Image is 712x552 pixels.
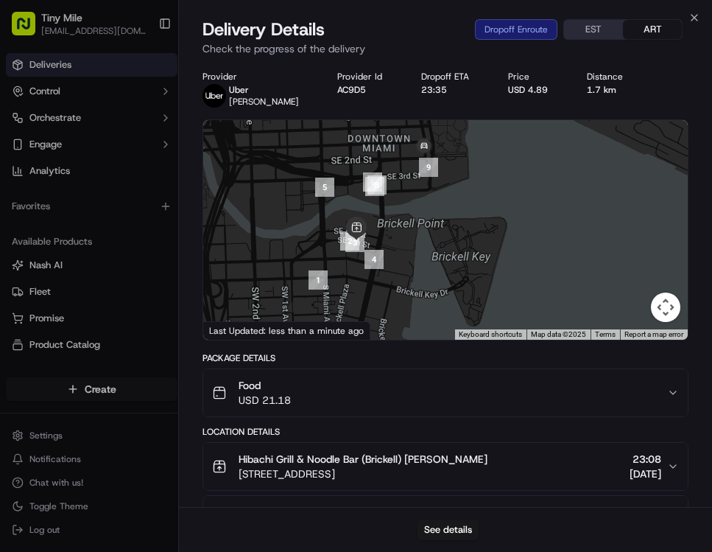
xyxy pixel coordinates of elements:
button: Hibachi Grill & Noodle Bar (Brickell) [PERSON_NAME][STREET_ADDRESS]23:08[DATE] [203,443,688,490]
div: 9 [419,158,438,177]
span: Food [239,378,291,393]
a: Report a map error [624,330,683,338]
div: 8 [367,175,387,195]
div: 23:35 [421,84,496,96]
span: [DATE] [630,467,661,481]
button: Map camera controls [651,293,680,322]
img: Google [207,321,255,340]
span: [PERSON_NAME] [229,96,299,108]
span: [STREET_ADDRESS] [239,467,487,481]
div: 6 [363,172,382,192]
span: Map data ©2025 [531,330,586,338]
p: Check the progress of the delivery [202,41,688,56]
button: EST [564,20,623,39]
div: 1 [309,270,328,290]
input: Got a question? Start typing here... [38,95,265,111]
div: Distance [587,71,650,83]
div: 📗 [15,215,27,227]
img: Nash [15,15,44,44]
div: We're available if you need us! [50,156,186,167]
p: Uber [229,84,299,96]
div: Price [508,71,575,83]
div: Dropoff ETA [421,71,496,83]
span: 23:38 [630,505,661,520]
div: Provider [202,71,326,83]
img: 1736555255976-a54dd68f-1ca7-489b-9aae-adbdc363a1c4 [15,141,41,167]
span: [PERSON_NAME] [239,505,322,520]
button: ART [623,20,682,39]
a: Terms (opens in new tab) [595,330,616,338]
span: 23:08 [630,452,661,467]
div: 💻 [124,215,136,227]
div: 4 [364,250,384,269]
a: 💻API Documentation [119,208,242,234]
img: uber-new-logo.jpeg [202,84,226,108]
span: API Documentation [139,214,236,228]
div: 2 [340,231,359,251]
div: Start new chat [50,141,242,156]
span: Delivery Details [202,18,325,41]
a: Open this area in Google Maps (opens a new window) [207,321,255,340]
div: 1.7 km [587,84,650,96]
div: USD 4.89 [508,84,575,96]
a: 📗Knowledge Base [9,208,119,234]
div: 5 [315,178,334,197]
p: Welcome 👋 [15,59,268,83]
button: Start new chat [250,145,268,163]
button: See details [417,520,479,540]
span: Pylon [147,250,178,261]
span: Hibachi Grill & Noodle Bar (Brickell) [PERSON_NAME] [239,452,487,467]
button: [PERSON_NAME]23:38 [203,496,688,543]
div: 7 [365,177,384,196]
span: Knowledge Base [29,214,113,228]
button: AC9D5 [337,84,366,96]
div: Location Details [202,426,688,438]
div: 3 [345,233,364,252]
button: Keyboard shortcuts [459,329,522,340]
span: USD 21.18 [239,393,291,408]
div: Package Details [202,352,688,364]
a: Powered byPylon [104,249,178,261]
div: Last Updated: less than a minute ago [203,321,370,340]
div: Provider Id [337,71,409,83]
button: FoodUSD 21.18 [203,369,688,416]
